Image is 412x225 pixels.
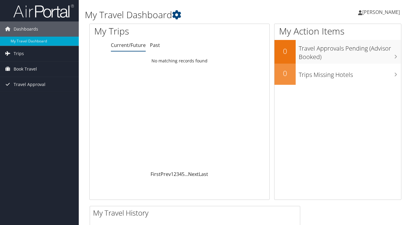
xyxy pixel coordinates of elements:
[14,61,37,77] span: Book Travel
[14,46,24,61] span: Trips
[358,3,406,21] a: [PERSON_NAME]
[179,171,182,177] a: 4
[94,25,190,38] h1: My Trips
[362,9,400,15] span: [PERSON_NAME]
[274,68,296,78] h2: 0
[274,64,401,85] a: 0Trips Missing Hotels
[184,171,188,177] span: …
[150,42,160,48] a: Past
[90,55,269,66] td: No matching records found
[299,41,401,61] h3: Travel Approvals Pending (Advisor Booked)
[13,4,74,18] img: airportal-logo.png
[171,171,174,177] a: 1
[85,8,299,21] h1: My Travel Dashboard
[176,171,179,177] a: 3
[174,171,176,177] a: 2
[151,171,161,177] a: First
[14,22,38,37] span: Dashboards
[274,25,401,38] h1: My Action Items
[14,77,45,92] span: Travel Approval
[93,208,300,218] h2: My Travel History
[161,171,171,177] a: Prev
[299,68,401,79] h3: Trips Missing Hotels
[188,171,199,177] a: Next
[274,46,296,56] h2: 0
[199,171,208,177] a: Last
[182,171,184,177] a: 5
[111,42,146,48] a: Current/Future
[274,40,401,63] a: 0Travel Approvals Pending (Advisor Booked)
